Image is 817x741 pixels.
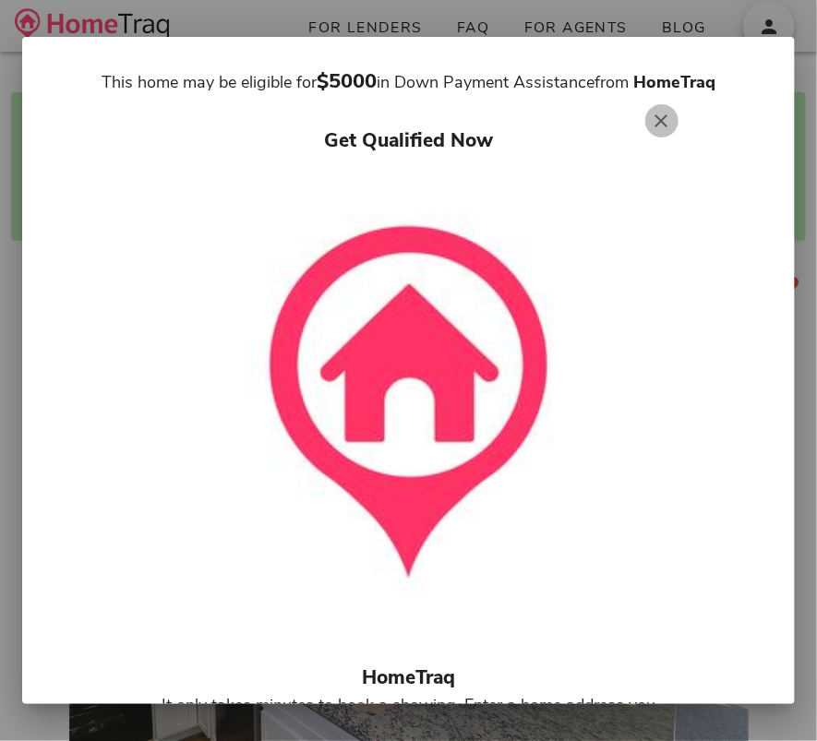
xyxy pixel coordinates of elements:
[725,652,817,741] iframe: Chat Widget
[595,71,629,93] span: from
[143,663,675,693] h3: HomeTraq
[317,67,377,95] span: $5000
[633,71,715,93] span: HomeTraq
[22,37,795,97] div: This home may be eligible for in Down Payment Assistance
[173,126,645,156] h3: Get Qualified Now
[169,163,647,641] img: bannerLogos%2F1519494281541HomeTraqLogoSymbolBigCanvas.jpg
